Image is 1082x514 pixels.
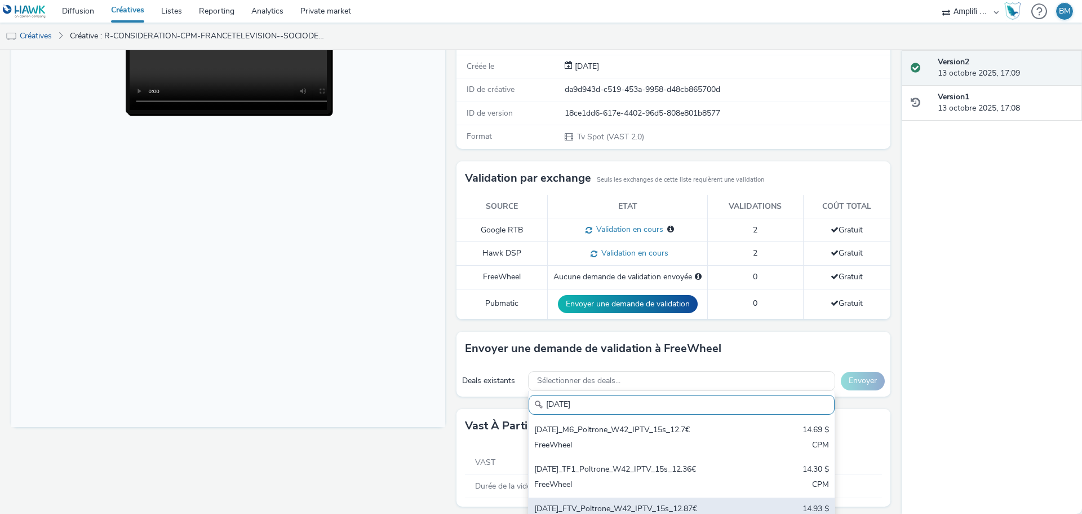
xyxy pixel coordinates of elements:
img: Hawk Academy [1004,2,1021,20]
td: Google RTB [456,218,548,242]
span: Gratuit [831,298,863,309]
button: Envoyer une demande de validation [558,295,698,313]
span: ID de version [467,108,513,118]
div: Aucune demande de validation envoyée [553,271,702,283]
img: tv [6,31,17,42]
div: CPM [812,440,829,453]
img: undefined Logo [3,5,46,19]
span: ID de créative [467,84,515,95]
span: Gratuit [831,225,863,235]
span: Durée de la vidéo [475,481,535,491]
span: Tv Spot (VAST 2.0) [576,131,644,142]
span: Créée le [467,61,494,72]
span: Gratuit [831,271,863,282]
div: [DATE]_M6_Poltrone_W42_IPTV_15s_12.7€ [534,424,729,437]
td: Pubmatic [456,289,548,319]
span: 2 [753,248,757,258]
a: Hawk Academy [1004,2,1026,20]
small: Seuls les exchanges de cette liste requièrent une validation [597,175,764,184]
div: 13 octobre 2025, 17:09 [938,56,1073,80]
div: 13 octobre 2025, 17:08 [938,91,1073,115]
span: Validation en cours [592,224,663,235]
div: Création 13 octobre 2025, 17:08 [573,61,599,72]
td: Hawk DSP [456,242,548,266]
th: Source [456,195,548,218]
div: FreeWheel [534,440,729,453]
div: 14.69 $ [802,424,829,437]
th: Validations [708,195,804,218]
div: 14.30 $ [802,464,829,477]
h3: Envoyer une demande de validation à FreeWheel [465,340,721,357]
div: da9d943d-c519-453a-9958-d48cb865700d [565,84,889,95]
div: Sélectionnez un deal ci-dessous et cliquez sur Envoyer pour envoyer une demande de validation à F... [695,271,702,283]
a: Créative : R-CONSIDERATION-CPM-FRANCETELEVISION--SOCIODEMO-NA-PREROLL-1x1-TV-15s_V1_$241785734$ [64,23,335,50]
span: 0 [753,298,757,309]
div: FreeWheel [534,479,729,492]
div: [DATE]_TF1_Poltrone_W42_IPTV_15s_12.36€ [534,464,729,477]
div: 18ce1dd6-617e-4402-96d5-808e801b8577 [565,108,889,119]
span: [DATE] [573,61,599,72]
div: BM [1059,3,1071,20]
h3: Vast à partir d'une URL [465,418,591,434]
strong: Version 1 [938,91,969,102]
div: Deals existants [462,375,522,386]
h3: Validation par exchange [465,170,591,187]
th: Etat [548,195,708,218]
div: CPM [812,479,829,492]
span: Format [467,131,492,142]
span: 2 [753,225,757,235]
button: Envoyer [841,372,885,390]
span: Sélectionner des deals... [537,376,620,386]
input: Search...... [529,395,835,415]
span: Gratuit [831,248,863,258]
span: Validation en cours [597,248,668,258]
th: Coût total [803,195,890,218]
td: FreeWheel [456,266,548,289]
span: 0 [753,271,757,282]
span: VAST [475,457,495,468]
strong: Version 2 [938,56,969,67]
